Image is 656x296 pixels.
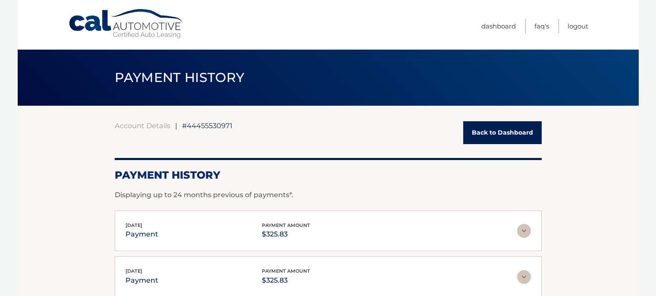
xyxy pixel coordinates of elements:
[115,169,542,182] h2: Payment History
[463,121,542,144] a: Back to Dashboard
[68,9,185,39] a: Cal Automotive
[262,268,310,274] span: payment amount
[115,190,542,200] p: Displaying up to 24 months previous of payments*.
[182,121,232,130] span: #44455530971
[126,228,158,240] p: payment
[262,274,310,287] p: $325.83
[262,222,310,228] span: payment amount
[517,224,531,238] img: accordion-rest.svg
[262,228,310,240] p: $325.83
[175,121,177,130] span: |
[126,274,158,287] p: payment
[115,69,245,85] span: PAYMENT HISTORY
[534,19,549,33] a: FAQ's
[517,270,531,284] img: accordion-rest.svg
[126,222,142,228] span: [DATE]
[568,19,588,33] a: Logout
[126,268,142,274] span: [DATE]
[481,19,516,33] a: Dashboard
[115,121,170,130] a: Account Details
